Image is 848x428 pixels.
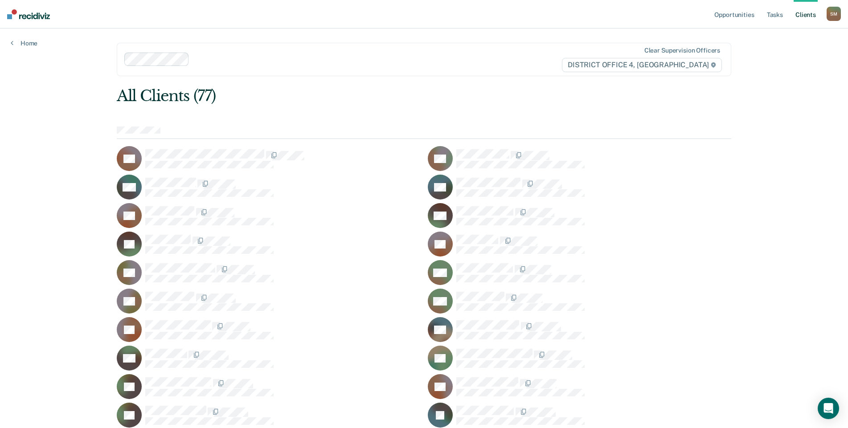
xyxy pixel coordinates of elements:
div: S M [827,7,841,21]
span: DISTRICT OFFICE 4, [GEOGRAPHIC_DATA] [562,58,722,72]
img: Recidiviz [7,9,50,19]
div: All Clients (77) [117,87,608,105]
div: Clear supervision officers [644,47,720,54]
a: Home [11,39,37,47]
div: Open Intercom Messenger [818,398,839,419]
button: SM [827,7,841,21]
